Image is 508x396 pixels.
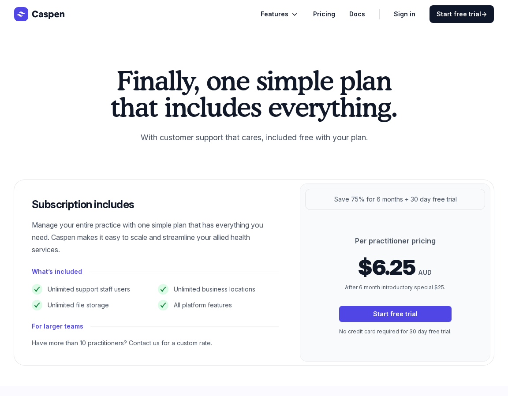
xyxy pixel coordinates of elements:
[158,300,279,310] li: All platform features
[32,266,82,277] h4: What’s included
[334,194,457,205] p: Save 75% for 6 months + 30 day free trial
[349,9,365,19] a: Docs
[32,339,279,347] div: Have more than 10 practitioners? Contact us for a custom rate.
[32,321,83,332] h4: For larger teams
[430,5,494,23] a: Start free trial
[481,10,487,18] span: →
[339,327,452,336] p: No credit card required for 30 day free trial.
[158,284,279,295] li: Unlimited business locations
[32,300,153,310] li: Unlimited file storage
[32,198,279,212] h3: Subscription includes
[358,257,415,278] span: $6.25
[339,235,452,246] p: Per practitioner pricing
[339,306,452,322] a: Start free trial
[313,9,335,19] a: Pricing
[32,219,279,256] p: Manage your entire practice with one simple plan that has everything you need. Caspen makes it ea...
[32,284,153,295] li: Unlimited support staff users
[418,267,432,278] span: AUD
[437,10,487,19] span: Start free trial
[106,131,402,145] p: With customer support that cares, included free with your plan.
[261,9,288,19] span: Features
[106,67,402,120] h2: Finally, one simple plan that includes everything.
[339,283,452,292] p: After 6 month introductory special $25.
[261,9,299,19] button: Features
[394,9,415,19] a: Sign in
